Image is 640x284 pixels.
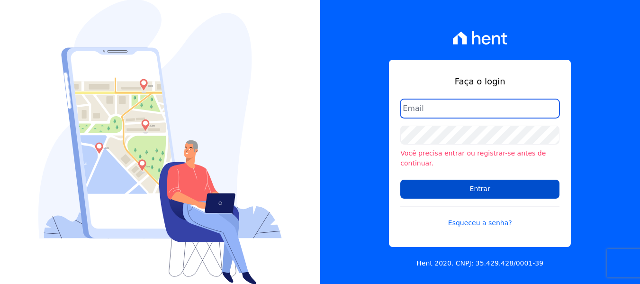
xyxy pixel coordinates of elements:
li: Você precisa entrar ou registrar-se antes de continuar. [400,148,559,168]
h1: Faça o login [400,75,559,88]
input: Email [400,99,559,118]
p: Hent 2020. CNPJ: 35.429.428/0001-39 [416,258,543,268]
input: Entrar [400,180,559,199]
a: Esqueceu a senha? [400,206,559,228]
